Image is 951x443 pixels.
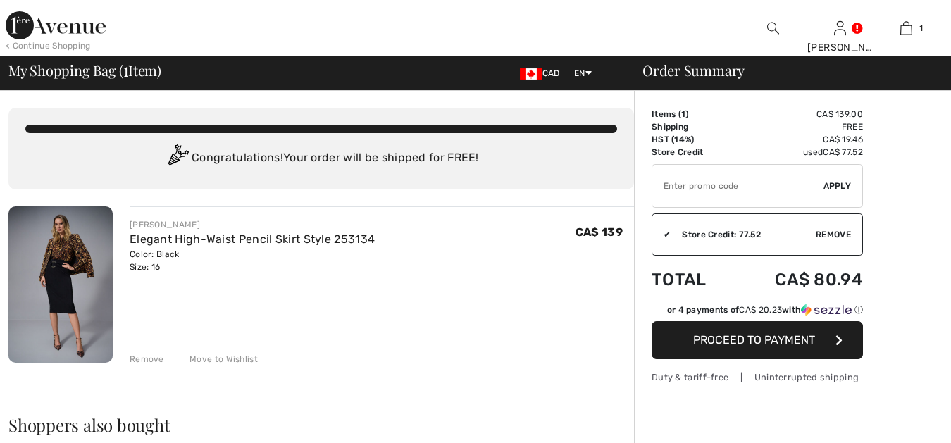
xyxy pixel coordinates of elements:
[834,20,846,37] img: My Info
[767,20,779,37] img: search the website
[8,206,113,363] img: Elegant High-Waist Pencil Skirt Style 253134
[652,304,863,321] div: or 4 payments ofCA$ 20.23withSezzle Click to learn more about Sezzle
[6,39,91,52] div: < Continue Shopping
[8,416,634,433] h2: Shoppers also bought
[874,20,940,37] a: 1
[25,144,617,173] div: Congratulations! Your order will be shipped for FREE!
[123,60,128,78] span: 1
[667,304,863,316] div: or 4 payments of with
[733,120,863,133] td: Free
[823,180,852,192] span: Apply
[739,305,782,315] span: CA$ 20.23
[816,228,851,241] span: Remove
[652,146,733,158] td: Store Credit
[520,68,566,78] span: CAD
[520,68,542,80] img: Canadian Dollar
[130,218,375,231] div: [PERSON_NAME]
[652,321,863,359] button: Proceed to Payment
[652,108,733,120] td: Items ( )
[733,108,863,120] td: CA$ 139.00
[693,333,815,347] span: Proceed to Payment
[919,22,923,35] span: 1
[576,225,623,239] span: CA$ 139
[733,146,863,158] td: used
[130,353,164,366] div: Remove
[6,11,106,39] img: 1ère Avenue
[900,20,912,37] img: My Bag
[733,133,863,146] td: CA$ 19.46
[574,68,592,78] span: EN
[130,248,375,273] div: Color: Black Size: 16
[652,256,733,304] td: Total
[834,21,846,35] a: Sign In
[178,353,258,366] div: Move to Wishlist
[652,120,733,133] td: Shipping
[652,228,671,241] div: ✔
[733,256,863,304] td: CA$ 80.94
[861,401,937,436] iframe: Opens a widget where you can find more information
[823,147,863,157] span: CA$ 77.52
[8,63,161,77] span: My Shopping Bag ( Item)
[652,370,863,384] div: Duty & tariff-free | Uninterrupted shipping
[652,133,733,146] td: HST (14%)
[807,40,873,55] div: [PERSON_NAME]
[626,63,943,77] div: Order Summary
[671,228,816,241] div: Store Credit: 77.52
[163,144,192,173] img: Congratulation2.svg
[681,109,685,119] span: 1
[130,232,375,246] a: Elegant High-Waist Pencil Skirt Style 253134
[652,165,823,207] input: Promo code
[801,304,852,316] img: Sezzle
